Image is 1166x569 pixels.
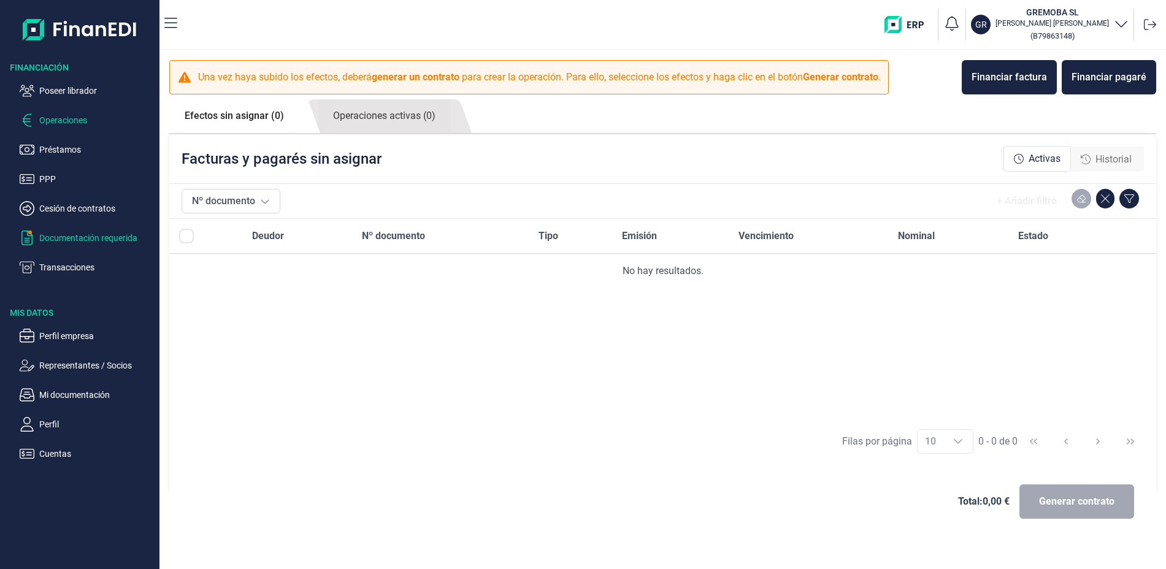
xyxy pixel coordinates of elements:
[20,329,155,343] button: Perfil empresa
[975,18,987,31] p: GR
[1062,60,1156,94] button: Financiar pagaré
[738,229,794,243] span: Vencimiento
[39,446,155,461] p: Cuentas
[39,231,155,245] p: Documentación requerida
[622,229,657,243] span: Emisión
[20,201,155,216] button: Cesión de contratos
[1003,146,1071,172] div: Activas
[1019,427,1048,456] button: First Page
[39,329,155,343] p: Perfil empresa
[539,229,558,243] span: Tipo
[1071,147,1141,172] div: Historial
[39,83,155,98] p: Poseer librador
[169,99,299,132] a: Efectos sin asignar (0)
[20,388,155,402] button: Mi documentación
[884,16,933,33] img: erp
[978,437,1018,446] span: 0 - 0 de 0
[20,358,155,373] button: Representantes / Socios
[995,6,1109,18] h3: GREMOBA SL
[1083,427,1113,456] button: Next Page
[39,172,155,186] p: PPP
[39,417,155,432] p: Perfil
[39,142,155,157] p: Préstamos
[1095,152,1132,167] span: Historial
[943,430,973,453] div: Choose
[179,264,1146,278] div: No hay resultados.
[39,388,155,402] p: Mi documentación
[20,417,155,432] button: Perfil
[198,70,881,85] p: Una vez haya subido los efectos, deberá para crear la operación. Para ello, seleccione los efecto...
[252,229,284,243] span: Deudor
[20,231,155,245] button: Documentación requerida
[39,201,155,216] p: Cesión de contratos
[1018,229,1048,243] span: Estado
[1029,151,1061,166] span: Activas
[318,99,451,133] a: Operaciones activas (0)
[372,71,459,83] b: generar un contrato
[362,229,425,243] span: Nº documento
[971,6,1129,43] button: GRGREMOBA SL[PERSON_NAME] [PERSON_NAME](B79863148)
[1051,427,1081,456] button: Previous Page
[898,229,935,243] span: Nominal
[1072,70,1146,85] div: Financiar pagaré
[1030,31,1075,40] small: Copiar cif
[803,71,878,83] b: Generar contrato
[39,358,155,373] p: Representantes / Socios
[20,83,155,98] button: Poseer librador
[20,113,155,128] button: Operaciones
[39,260,155,275] p: Transacciones
[20,260,155,275] button: Transacciones
[20,142,155,157] button: Préstamos
[995,18,1109,28] p: [PERSON_NAME] [PERSON_NAME]
[182,189,280,213] button: Nº documento
[39,113,155,128] p: Operaciones
[23,10,137,49] img: Logo de aplicación
[182,149,382,169] p: Facturas y pagarés sin asignar
[842,434,912,449] div: Filas por página
[20,446,155,461] button: Cuentas
[1116,427,1145,456] button: Last Page
[179,229,194,243] div: All items unselected
[972,70,1047,85] div: Financiar factura
[962,60,1057,94] button: Financiar factura
[20,172,155,186] button: PPP
[958,494,1010,509] span: Total: 0,00 €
